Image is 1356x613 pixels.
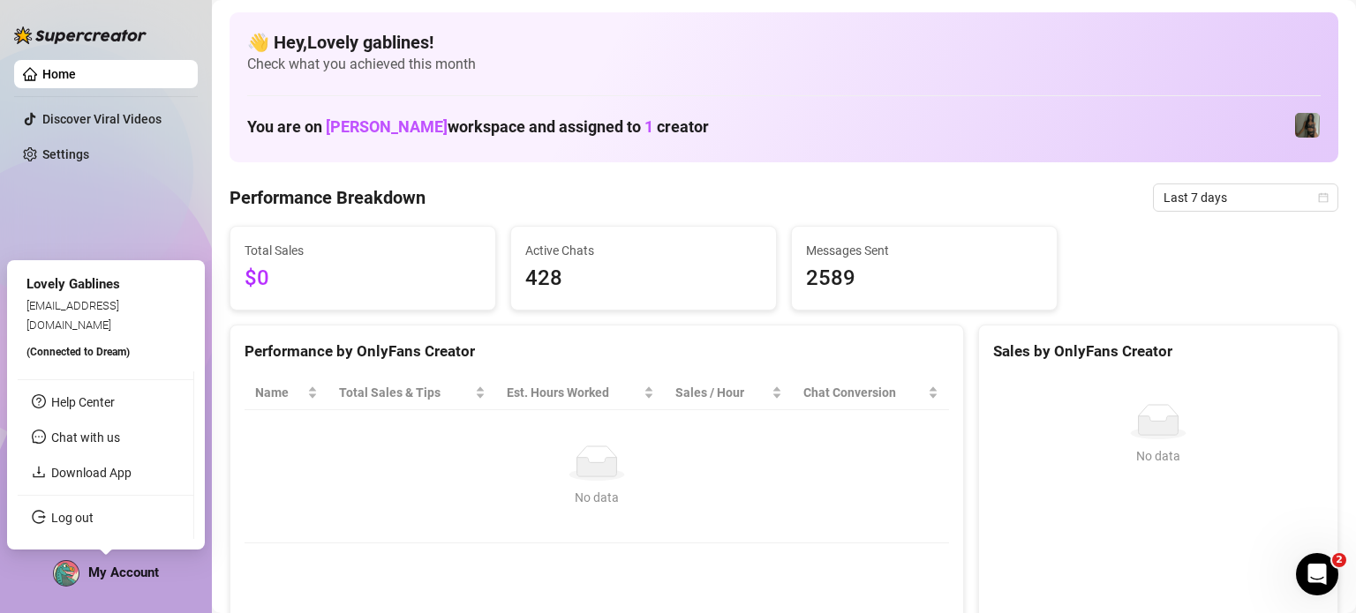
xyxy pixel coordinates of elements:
div: Sales by OnlyFans Creator [993,340,1323,363]
span: $0 [245,262,481,295]
span: 2 [1332,553,1346,567]
span: 1 [644,117,653,136]
th: Chat Conversion [793,376,950,410]
img: ACg8ocLH8y8Hjn4T_QTvg5XY7MFZASY8msUbUcpSgEw_6rPxXmETjQU=s96-c [54,561,79,586]
span: [EMAIL_ADDRESS][DOMAIN_NAME] [26,298,119,331]
iframe: Intercom live chat [1296,553,1338,595]
th: Total Sales & Tips [328,376,496,410]
span: 2589 [806,262,1043,295]
a: Help Center [51,395,115,409]
span: Chat Conversion [803,383,925,402]
h4: 👋 Hey, Lovely gablines ! [247,30,1321,55]
span: Total Sales [245,241,481,260]
span: Total Sales & Tips [339,383,471,402]
a: Settings [42,147,89,161]
li: Log out [18,504,193,532]
span: Lovely Gablines [26,276,120,292]
div: No data [1000,446,1316,466]
a: Download App [51,466,132,480]
span: [PERSON_NAME] [326,117,448,136]
div: No data [262,488,931,507]
th: Name [245,376,328,410]
span: Check what you achieved this month [247,55,1321,74]
span: calendar [1318,192,1329,203]
span: 428 [525,262,762,295]
span: (Connected to Dream ) [26,346,130,358]
div: Est. Hours Worked [507,383,640,402]
h4: Performance Breakdown [230,185,426,210]
img: logo-BBDzfeDw.svg [14,26,147,44]
span: Sales / Hour [675,383,767,402]
a: Home [42,67,76,81]
img: Brandy [1295,113,1320,138]
h1: You are on workspace and assigned to creator [247,117,709,137]
a: Log out [51,511,94,525]
span: Chat with us [51,430,120,445]
div: Performance by OnlyFans Creator [245,340,949,363]
span: Last 7 days [1164,184,1328,211]
span: Name [255,383,304,402]
span: My Account [88,564,159,580]
span: message [32,430,46,444]
a: Discover Viral Videos [42,112,162,126]
span: Messages Sent [806,241,1043,260]
th: Sales / Hour [665,376,792,410]
span: Active Chats [525,241,762,260]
